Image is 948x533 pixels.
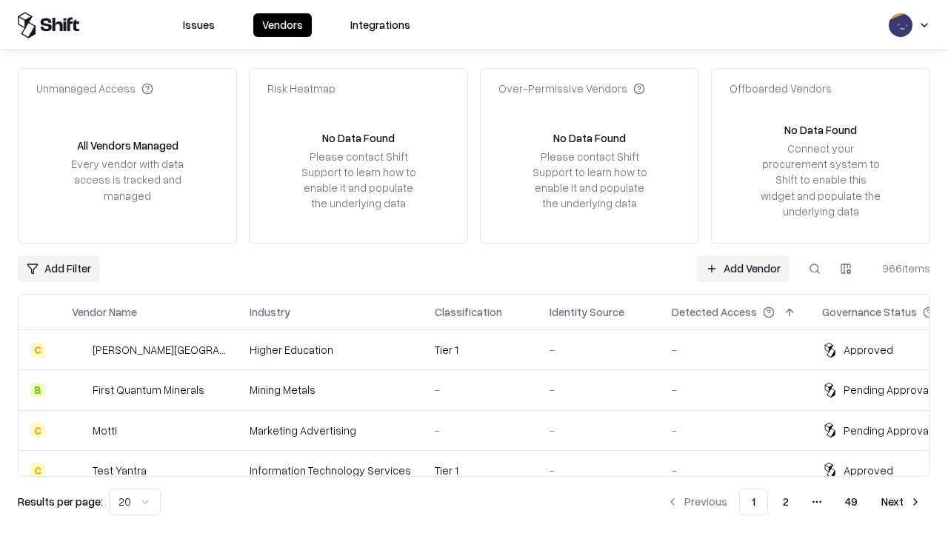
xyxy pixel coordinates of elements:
[435,342,526,358] div: Tier 1
[784,122,857,138] div: No Data Found
[435,304,502,320] div: Classification
[844,382,931,398] div: Pending Approval
[435,423,526,438] div: -
[844,463,893,478] div: Approved
[844,423,931,438] div: Pending Approval
[872,489,930,515] button: Next
[435,463,526,478] div: Tier 1
[250,463,411,478] div: Information Technology Services
[550,382,648,398] div: -
[66,156,189,203] div: Every vendor with data access is tracked and managed
[550,304,624,320] div: Identity Source
[672,342,798,358] div: -
[93,463,147,478] div: Test Yantra
[672,423,798,438] div: -
[672,382,798,398] div: -
[341,13,419,37] button: Integrations
[844,342,893,358] div: Approved
[550,463,648,478] div: -
[72,383,87,398] img: First Quantum Minerals
[833,489,869,515] button: 49
[72,343,87,358] img: Reichman University
[672,304,757,320] div: Detected Access
[871,261,930,276] div: 966 items
[250,382,411,398] div: Mining Metals
[528,149,651,212] div: Please contact Shift Support to learn how to enable it and populate the underlying data
[30,423,45,438] div: C
[771,489,801,515] button: 2
[72,463,87,477] img: Test Yantra
[730,81,832,96] div: Offboarded Vendors
[553,130,626,146] div: No Data Found
[672,463,798,478] div: -
[77,138,178,153] div: All Vendors Managed
[250,342,411,358] div: Higher Education
[30,463,45,477] div: C
[697,255,790,282] a: Add Vendor
[253,13,312,37] button: Vendors
[93,342,226,358] div: [PERSON_NAME][GEOGRAPHIC_DATA]
[550,423,648,438] div: -
[93,423,117,438] div: Motti
[36,81,153,96] div: Unmanaged Access
[72,304,137,320] div: Vendor Name
[297,149,420,212] div: Please contact Shift Support to learn how to enable it and populate the underlying data
[550,342,648,358] div: -
[739,489,768,515] button: 1
[267,81,336,96] div: Risk Heatmap
[759,141,882,219] div: Connect your procurement system to Shift to enable this widget and populate the underlying data
[435,382,526,398] div: -
[18,494,103,509] p: Results per page:
[658,489,930,515] nav: pagination
[18,255,100,282] button: Add Filter
[174,13,224,37] button: Issues
[498,81,645,96] div: Over-Permissive Vendors
[30,343,45,358] div: C
[72,423,87,438] img: Motti
[322,130,395,146] div: No Data Found
[250,423,411,438] div: Marketing Advertising
[822,304,917,320] div: Governance Status
[30,383,45,398] div: B
[93,382,204,398] div: First Quantum Minerals
[250,304,290,320] div: Industry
